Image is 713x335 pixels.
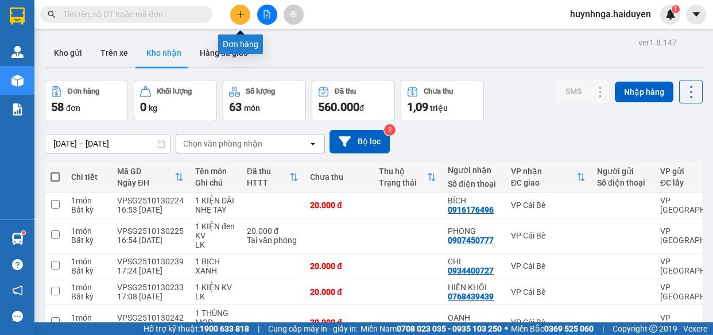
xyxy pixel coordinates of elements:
div: Chọn văn phòng nhận [183,138,262,149]
div: Trạng thái [379,178,427,187]
div: 20.000 đ [310,261,367,271]
div: 17:36 [DATE] [117,322,184,332]
span: kg [149,103,157,113]
div: 1 BỊCH XANH [195,257,235,275]
button: Đơn hàng58đơn [45,80,128,121]
div: Chưa thu [310,172,367,182]
div: Ghi chú [195,178,235,187]
div: Tên món [195,167,235,176]
button: aim [284,5,304,25]
span: notification [12,285,23,296]
div: LK [195,240,235,249]
div: PHONG [448,226,499,236]
div: Bất kỳ [71,205,106,214]
th: Toggle SortBy [111,162,189,192]
button: Kho gửi [45,39,91,67]
div: Người nhận [448,165,499,175]
button: Chưa thu1,09 triệu [401,80,484,121]
div: 20.000 đ [247,226,299,236]
button: Kho nhận [137,39,191,67]
span: Cung cấp máy in - giấy in: [268,322,358,335]
img: warehouse-icon [11,233,24,245]
span: question-circle [12,259,23,270]
button: Bộ lọc [330,130,390,153]
span: copyright [649,325,657,333]
img: warehouse-icon [11,75,24,87]
span: file-add [263,10,271,18]
div: Chi tiết [71,172,106,182]
div: VPSG2510130233 [117,283,184,292]
span: Miền Bắc [511,322,594,335]
div: VPSG2510130239 [117,257,184,266]
span: 63 [229,100,242,114]
div: NHẸ TAY [195,205,235,214]
div: 0333353008 [448,322,494,332]
span: search [48,10,56,18]
div: HIỀN KHÔI [448,283,499,292]
div: Số điện thoại [597,178,649,187]
span: đơn [66,103,80,113]
div: 0934400727 [448,266,494,275]
strong: 0708 023 035 - 0935 103 250 [397,324,502,333]
div: Chưa thu [424,87,453,95]
span: aim [289,10,297,18]
button: Hàng đã giao [191,39,257,67]
span: đ [359,103,364,113]
div: VPSG2510130225 [117,226,184,236]
span: Hỗ trợ kỹ thuật: [144,322,249,335]
div: Đã thu [335,87,356,95]
span: 560.000 [318,100,359,114]
div: LK [195,292,235,301]
img: logo-vxr [10,7,25,25]
span: message [12,311,23,322]
sup: 1 [22,231,25,234]
button: file-add [257,5,277,25]
div: 17:08 [DATE] [117,292,184,301]
div: 1 món [71,313,106,322]
span: huynhnga.haiduyen [561,7,660,21]
div: Bất kỳ [71,322,106,332]
div: 20.000 đ [310,287,367,297]
div: ver 1.8.147 [638,36,677,49]
span: | [258,322,259,335]
div: Thu hộ [379,167,427,176]
div: Bất kỳ [71,236,106,245]
span: 0 [140,100,146,114]
button: caret-down [686,5,706,25]
div: Khối lượng [157,87,192,95]
div: 0916176496 [448,205,494,214]
strong: 0369 525 060 [544,324,594,333]
button: Số lượng63món [223,80,306,121]
div: 1 KIỆN KV [195,283,235,292]
div: 16:53 [DATE] [117,205,184,214]
th: Toggle SortBy [373,162,442,192]
span: plus [237,10,245,18]
span: | [602,322,604,335]
div: VP Cái Bè [511,318,586,327]
div: Số điện thoại [448,179,499,188]
th: Toggle SortBy [241,162,304,192]
div: Người gửi [597,167,649,176]
button: Khối lượng0kg [134,80,217,121]
div: VP Cái Bè [511,261,586,271]
div: Tại văn phòng [247,236,299,245]
div: 17:24 [DATE] [117,266,184,275]
input: Tìm tên, số ĐT hoặc mã đơn [63,8,199,21]
div: VPSG2510130242 [117,313,184,322]
button: Nhập hàng [615,82,673,102]
span: Miền Nam [361,322,502,335]
strong: 1900 633 818 [200,324,249,333]
div: 1 món [71,196,106,205]
div: 0907450777 [448,236,494,245]
div: CHI [448,257,499,266]
div: 0768439439 [448,292,494,301]
div: 1 món [71,283,106,292]
div: Số lượng [246,87,275,95]
div: Bất kỳ [71,266,106,275]
div: 1 KIỆN DÀI [195,196,235,205]
div: 1 KIỆN đen KV [195,222,235,240]
div: 1 THÙNG MOD [195,309,235,327]
span: 1,09 [407,100,428,114]
div: Bất kỳ [71,292,106,301]
button: Trên xe [91,39,137,67]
